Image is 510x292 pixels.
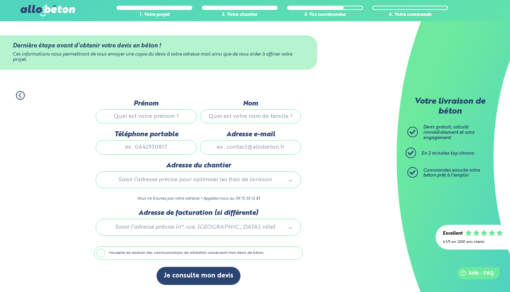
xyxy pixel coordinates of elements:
[21,5,75,16] img: allobéton
[409,97,491,116] p: Votre livraison de béton
[372,12,448,18] div: 4. Votre commande
[443,240,503,244] div: 4.7/5 sur 2300 avis clients
[421,151,474,156] span: En 2 minutes top chrono
[200,109,301,124] input: Quel est votre nom de famille ?
[200,140,301,154] input: ex : contact@allobeton.fr
[200,100,301,108] label: Nom
[96,109,197,124] input: Quel est votre prénom ?
[117,12,192,18] div: 1. Votre projet
[447,264,502,284] iframe: Help widget launcher
[287,12,363,18] div: 3. Vos coordonnées
[106,175,284,184] span: Saisir l’adresse précise pour optimiser les frais de livraison
[200,131,301,138] label: Adresse e-mail
[96,140,197,154] input: ex : 0642930817
[96,162,301,170] label: Adresse du chantier
[96,195,301,202] p: Vous ne trouvez pas votre adresse ? Appelez-nous au 09 72 55 12 83
[96,100,197,108] label: Prénom
[443,231,463,236] div: Excellent
[13,52,305,62] div: Ces informations nous permettront de vous envoyer une copie du devis à votre adresse mail ainsi q...
[423,168,480,178] span: Commandez ensuite votre béton prêt à l'emploi
[103,175,294,184] a: Saisir l’adresse précise pour optimiser les frais de livraison
[94,246,303,260] label: J'accepte de recevoir des communications de allobéton concernant mon devis de béton.
[202,12,278,18] div: 2. Votre chantier
[157,267,240,285] button: Je consulte mon devis
[423,125,475,140] span: Devis gratuit, calculé immédiatement et sans engagement
[13,42,305,49] div: Dernière étape avant d’obtenir votre devis en béton !
[96,131,197,138] label: Téléphone portable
